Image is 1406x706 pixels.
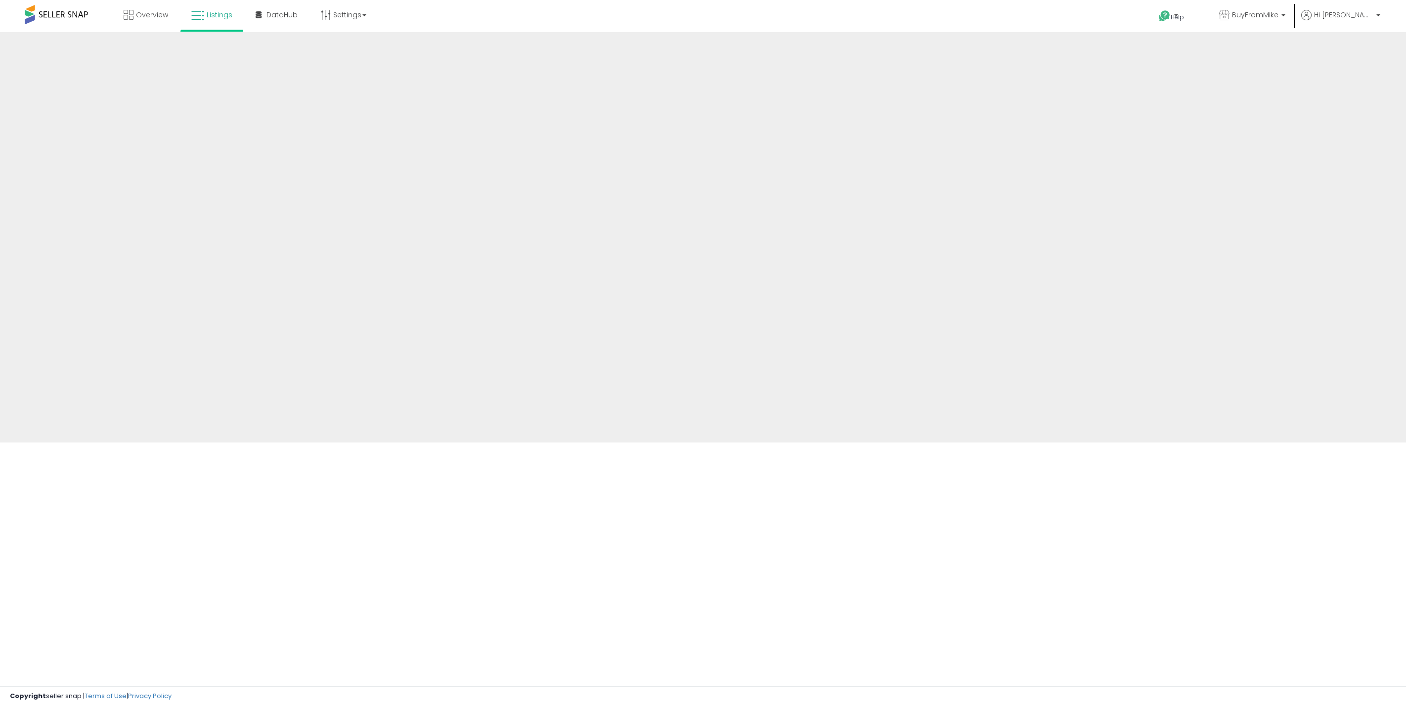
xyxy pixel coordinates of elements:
[1151,2,1203,32] a: Help
[1301,10,1380,32] a: Hi [PERSON_NAME]
[1232,10,1278,20] span: BuyFromMike
[1171,13,1184,21] span: Help
[266,10,298,20] span: DataHub
[1158,10,1171,22] i: Get Help
[1314,10,1373,20] span: Hi [PERSON_NAME]
[136,10,168,20] span: Overview
[207,10,232,20] span: Listings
